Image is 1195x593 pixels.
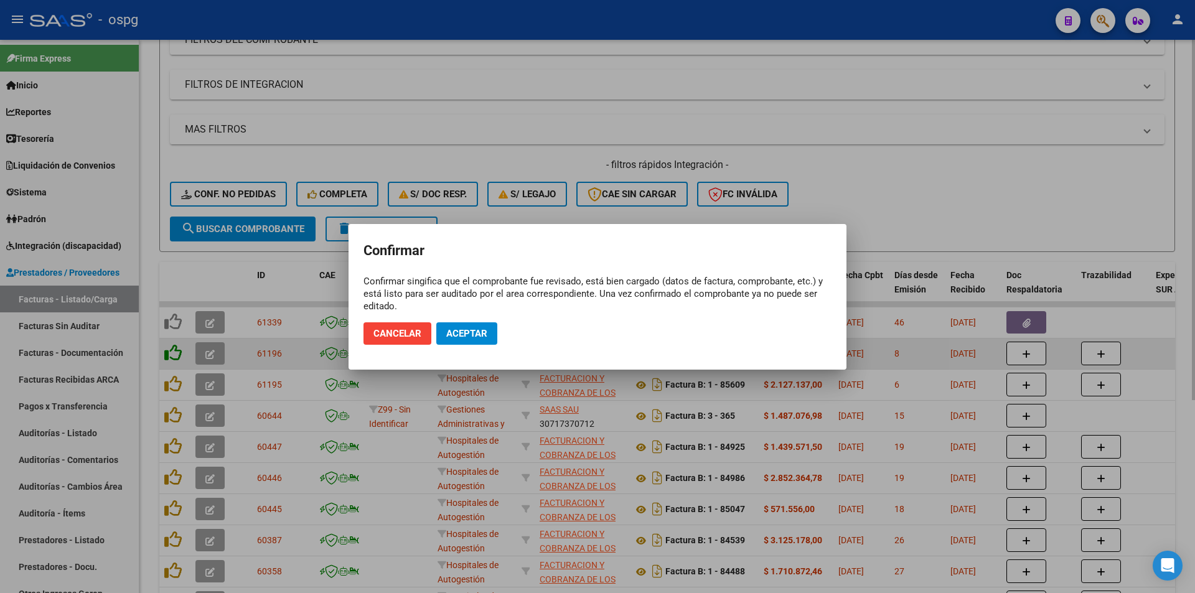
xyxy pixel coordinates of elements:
span: Aceptar [446,328,487,339]
button: Aceptar [436,322,497,345]
span: Cancelar [373,328,421,339]
div: Open Intercom Messenger [1153,551,1183,581]
h2: Confirmar [363,239,832,263]
div: Confirmar singifica que el comprobante fue revisado, está bien cargado (datos de factura, comprob... [363,275,832,312]
button: Cancelar [363,322,431,345]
